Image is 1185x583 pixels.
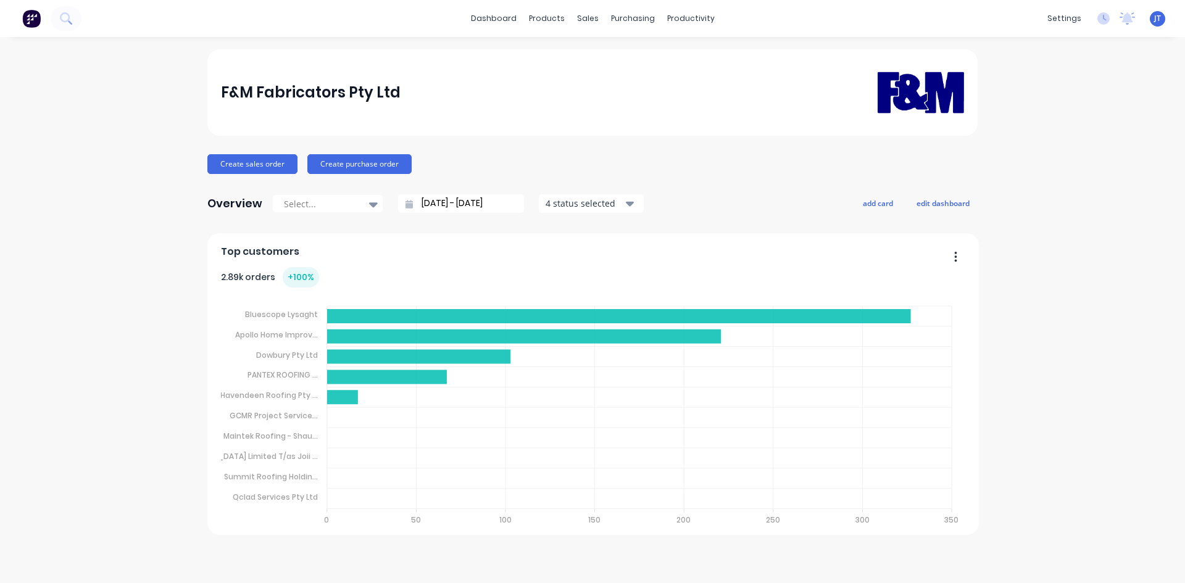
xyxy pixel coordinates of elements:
[245,309,318,320] tspan: Bluescope Lysaght
[767,515,781,525] tspan: 250
[247,370,318,380] tspan: PANTEX ROOFING ...
[230,410,318,421] tspan: GCMR Project Service...
[223,431,318,441] tspan: Maintek Roofing - Shau...
[945,515,959,525] tspan: 350
[235,329,318,340] tspan: Apollo Home Improv...
[1041,9,1087,28] div: settings
[878,54,964,131] img: F&M Fabricators Pty Ltd
[571,9,605,28] div: sales
[411,515,421,525] tspan: 50
[855,195,901,211] button: add card
[324,515,329,525] tspan: 0
[256,349,318,360] tspan: Dowbury Pty Ltd
[221,267,319,287] div: 2.89k orders
[523,9,571,28] div: products
[661,9,721,28] div: productivity
[22,9,41,28] img: Factory
[233,492,318,502] tspan: Qclad Services Pty Ltd
[539,194,644,213] button: 4 status selected
[908,195,978,211] button: edit dashboard
[546,197,623,210] div: 4 status selected
[220,390,318,400] tspan: Havendeen Roofing Pty ...
[307,154,412,174] button: Create purchase order
[1154,13,1161,24] span: JT
[224,471,318,482] tspan: Summit Roofing Holdin...
[161,451,318,461] tspan: [DEMOGRAPHIC_DATA] Limited T/as Joii ...
[677,515,691,525] tspan: 200
[221,244,299,259] span: Top customers
[221,80,401,105] div: F&M Fabricators Pty Ltd
[283,267,319,287] div: + 100 %
[588,515,601,525] tspan: 150
[605,9,661,28] div: purchasing
[465,9,523,28] a: dashboard
[855,515,870,525] tspan: 300
[499,515,512,525] tspan: 100
[207,154,297,174] button: Create sales order
[207,191,262,216] div: Overview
